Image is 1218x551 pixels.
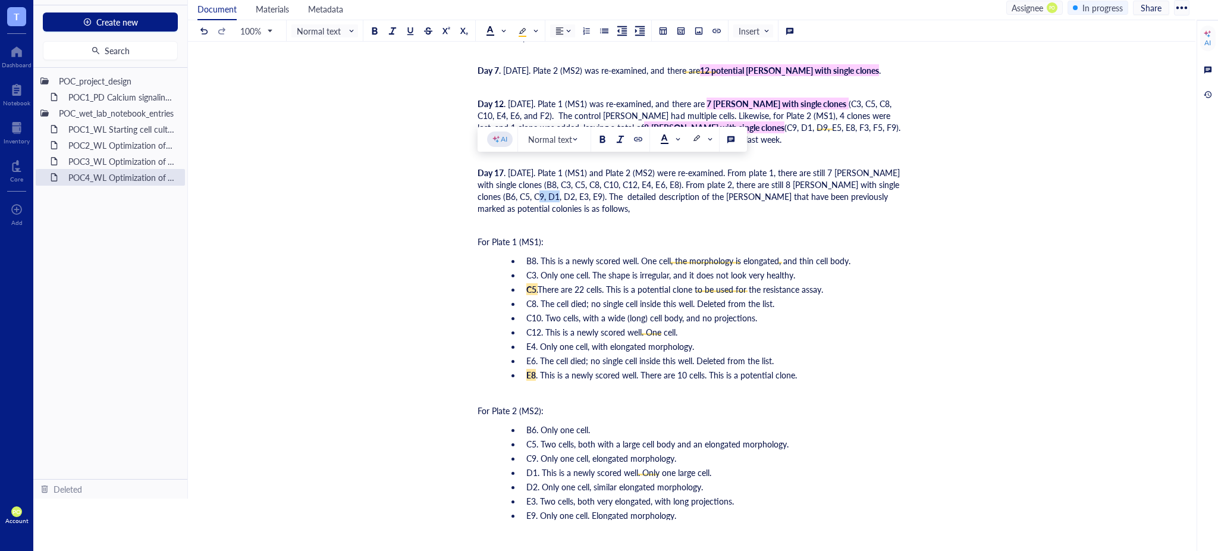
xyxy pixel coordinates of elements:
span: 100% [240,26,272,36]
span: E8 [526,369,536,381]
span: D2. Only one cell, similar elongated morphology. [526,481,703,493]
span: C5. Two cells, both with a large cell body and an elongated morphology. [526,438,789,450]
div: Inventory [4,137,30,145]
span: E6. The cell died; no single cell inside this well. Deleted from the list. [526,355,774,367]
div: Dashboard [2,61,32,68]
div: Add [11,219,23,226]
div: Core [10,176,23,183]
div: POC_project_design [54,73,180,89]
span: . [DATE]. Plate 2 (MS2) was re-examined, and there are [499,64,700,76]
span: For Plate 1 (MS1): [478,236,544,248]
a: Inventory [4,118,30,145]
span: Day 17 [478,167,504,179]
span: Create new [96,17,138,27]
span: . [536,283,538,295]
span: D1. This is a newly scored well. Only one large cell. [526,467,711,478]
span: . [879,64,881,76]
span: C5 [526,283,536,295]
span: 12 potential [PERSON_NAME] with single clones [700,64,879,76]
span: Normal text [528,134,583,145]
span: Normal text [297,26,355,36]
span: C12. This is a newly scored well. One cell. [526,326,677,338]
div: POC_wet_lab_notebook_entries [54,105,180,121]
div: POC1_WL Starting cell culture protocol [63,121,180,137]
span: Insert [739,26,770,36]
span: C3. Only one cell. The shape is irregular, and it does not look very healthy. [526,269,795,281]
div: In progress [1082,1,1123,14]
span: Materials [256,3,289,15]
span: PO [1049,5,1055,10]
span: Search [105,46,130,55]
a: Dashboard [2,42,32,68]
span: For Plate 2 (MS2): [478,405,544,417]
span: 7 [PERSON_NAME] with single clones [707,98,846,109]
div: AI [501,134,507,144]
a: Core [10,156,23,183]
span: T [14,9,20,24]
div: POC4_WL Optimization of VORT resistance assay on U87MG cell line + monoclonal selection [63,169,180,186]
span: E9. Only one cell. Elongated morphology. [526,509,676,521]
span: B8. This is a newly scored well. One cell, the morphology is elongated, and thin cell body. [526,255,850,267]
span: Day 7 [478,64,499,76]
div: Notebook [3,99,30,107]
span: There are 22 cells. This is a potential clone to be used for the resistance assay. [538,283,823,295]
span: . This is a newly scored well. There are 10 cells. This is a potential clone. [536,369,797,381]
span: Share [1141,2,1162,13]
div: Deleted [54,483,82,496]
span: PO [12,508,21,515]
span: C8. The cell died; no single cell inside this well. Deleted from the list. [526,298,774,309]
span: Document [197,3,237,15]
span: E4. Only one cell, with elongated morphology. [526,340,694,352]
div: AI [1204,38,1211,48]
div: POC1_PD Calcium signaling screen of N06A library [63,89,180,105]
span: Day 12 [478,98,504,109]
a: Notebook [3,80,30,107]
div: POC2_WL Optimization of N06A library resistance assay on U87MG cell line [63,137,180,154]
span: . [DATE]. Plate 1 (MS1) and Plate 2 (MS2) were re-examined. From plate 1, there are still 7 [PERS... [478,167,902,214]
span: B6. Only one cell. [526,424,590,436]
div: Account [5,517,29,524]
span: (C3, C5, C8, C10, E4, E6, and F2). The control [PERSON_NAME] had multiple cells. Likewise, for Pl... [478,98,894,133]
div: POC3_WL Optimization of VORT resistance assay on U87MG cell line [63,153,180,170]
span: E3. Two cells, both very elongated, with long projections. [526,495,734,507]
span: . [DATE]. Plate 1 (MS1) was re-examined, and there are [504,98,705,109]
button: Share [1133,1,1169,15]
button: Create new [43,12,178,32]
span: C10. Two cells, with a wide (long) cell body, and no projections. [526,312,757,324]
button: Search [43,41,178,60]
div: Assignee [1012,1,1043,14]
span: 8 [PERSON_NAME] with single clones [644,121,784,133]
span: Metadata [308,3,343,15]
span: C9. Only one cell, elongated morphology. [526,452,676,464]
